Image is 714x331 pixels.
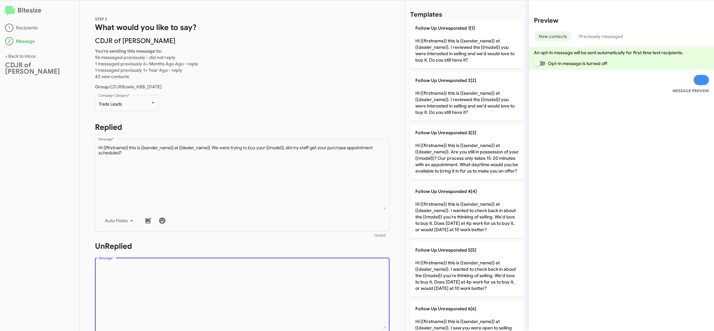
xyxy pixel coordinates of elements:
[5,24,13,32] div: 1
[95,55,175,60] span: 96 messaged previously - did not reply
[5,62,74,75] div: CDJR of [PERSON_NAME]
[5,37,74,45] div: Message
[673,88,709,94] small: MESSAGE PREVIEW
[95,122,390,132] h1: Replied
[95,61,198,67] span: 1 messaged previously 6+ Months Ago Ago - reply
[534,49,709,56] p: An opt-in message will be sent automatically for first time text recipients.
[410,20,524,68] p: Hi {{firstname}} this is {{sender_name}} at {{dealer_name}}. I reviewed the {{model}} you were in...
[410,10,442,20] h2: Templates
[5,5,74,16] h2: Bitesize
[410,242,524,297] p: Hi {{firstname}} this is {{sender_name}} at {{dealer_name}}. I wanted to check back in about the ...
[95,84,162,90] span: CDJRBowie_KBB_[DATE]
[415,77,476,83] span: Follow Up Unresponded 2[2]
[410,124,524,179] p: Hi {{firstname}} this is {{sender_name}} at {{dealer_name}}. Are you still in possession of your ...
[574,31,628,42] button: Previously messaged
[579,31,623,42] span: Previously messaged
[5,24,74,32] div: Recipients
[539,31,567,42] span: New contacts
[100,215,141,226] button: Auto Fields
[415,25,475,31] span: Follow Up Unresponded 1[1]
[5,6,15,16] img: logo-minimal.svg
[95,241,390,251] h1: UnReplied
[534,31,572,42] button: New contacts
[415,247,476,253] span: Follow Up Unresponded 5[5]
[410,72,524,121] p: Hi {{firstname}} this is {{sender_name}} at {{dealer_name}}. I reviewed the {{model}} you were in...
[95,38,390,44] p: CDJR of [PERSON_NAME]
[374,234,386,238] mat-hint: 152/450
[548,60,607,67] span: Opt-in message is turned off
[415,306,476,312] span: Follow Up Unresponded 6[6]
[95,74,129,79] span: 42 new contacts
[105,215,135,226] span: Auto Fields
[98,101,122,107] span: Trade Leads
[95,48,162,54] b: You're sending this message to:
[95,22,390,33] h1: What would you like to say?
[415,130,476,136] span: Follow Up Unresponded 3[3]
[95,17,107,21] span: STEP 2
[410,183,524,238] p: Hi {{firstname}} this is {{sender_name}} at {{dealer_name}}. I wanted to check back in about the ...
[5,37,13,45] div: 2
[415,188,477,194] span: Follow Up Unresponded 4[4]
[534,16,709,26] h2: Preview
[5,53,36,59] a: < Back to inbox
[95,84,110,90] b: Group:
[95,67,182,73] span: 1 messaged previously 1+ Year Ago - reply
